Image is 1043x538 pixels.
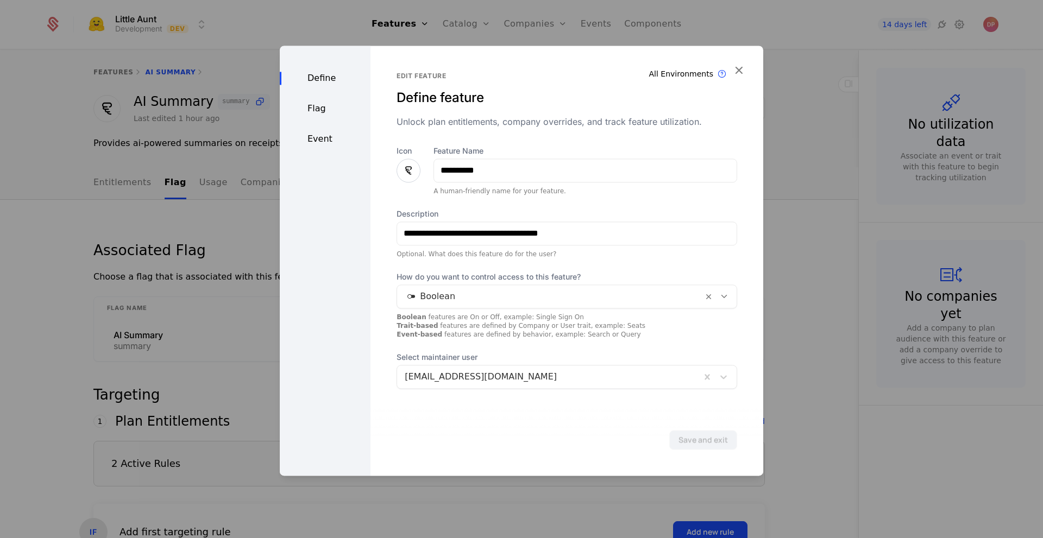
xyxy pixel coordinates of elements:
[280,132,370,145] div: Event
[397,271,737,282] span: How do you want to control access to this feature?
[397,72,737,80] div: Edit feature
[280,72,370,85] div: Define
[397,115,737,128] div: Unlock plan entitlements, company overrides, and track feature utilization.
[397,313,737,339] div: features are On or Off, example: Single Sign On features are defined by Company or User trait, ex...
[433,145,737,156] label: Feature Name
[397,322,438,330] strong: Trait-based
[280,102,370,115] div: Flag
[397,250,737,258] div: Optional. What does this feature do for the user?
[397,331,442,338] strong: Event-based
[397,208,737,219] label: Description
[669,430,737,450] button: Save and exit
[433,187,737,195] div: A human-friendly name for your feature.
[649,68,714,79] div: All Environments
[397,313,426,321] strong: Boolean
[397,145,420,156] label: Icon
[397,352,737,363] span: Select maintainer user
[397,89,737,106] div: Define feature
